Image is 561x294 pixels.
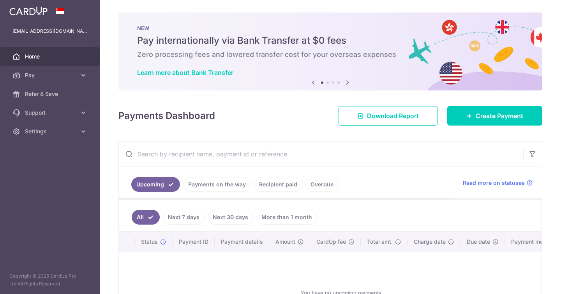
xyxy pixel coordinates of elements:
[447,106,542,126] a: Create Payment
[132,210,160,225] a: All
[163,210,205,225] a: Next 7 days
[131,177,180,192] a: Upcoming
[305,177,339,192] a: Overdue
[137,50,524,59] h6: Zero processing fees and lowered transfer cost for your overseas expenses
[339,106,438,126] a: Download Report
[137,34,524,47] h5: Pay internationally via Bank Transfer at $0 fees
[173,232,215,252] th: Payment ID
[119,142,523,166] input: Search by recipient name, payment id or reference
[254,177,302,192] a: Recipient paid
[367,238,393,246] span: Total amt.
[208,210,253,225] a: Next 30 days
[25,109,76,117] span: Support
[137,69,233,76] a: Learn more about Bank Transfer
[275,238,295,246] span: Amount
[316,238,346,246] span: CardUp fee
[137,25,524,31] p: NEW
[463,179,525,187] span: Read more on statuses
[118,12,542,90] img: Bank transfer banner
[476,111,523,120] span: Create Payment
[467,238,490,246] span: Due date
[25,71,76,79] span: Pay
[463,179,533,187] a: Read more on statuses
[118,109,215,123] h4: Payments Dashboard
[511,271,553,290] iframe: Opens a widget where you can find more information
[141,238,158,246] span: Status
[25,128,76,135] span: Settings
[183,177,251,192] a: Payments on the way
[256,210,317,225] a: More than 1 month
[25,53,76,60] span: Home
[9,6,48,16] img: CardUp
[12,27,87,35] p: [EMAIL_ADDRESS][DOMAIN_NAME]
[25,90,76,98] span: Refer & Save
[367,111,419,120] span: Download Report
[215,232,269,252] th: Payment details
[414,238,446,246] span: Charge date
